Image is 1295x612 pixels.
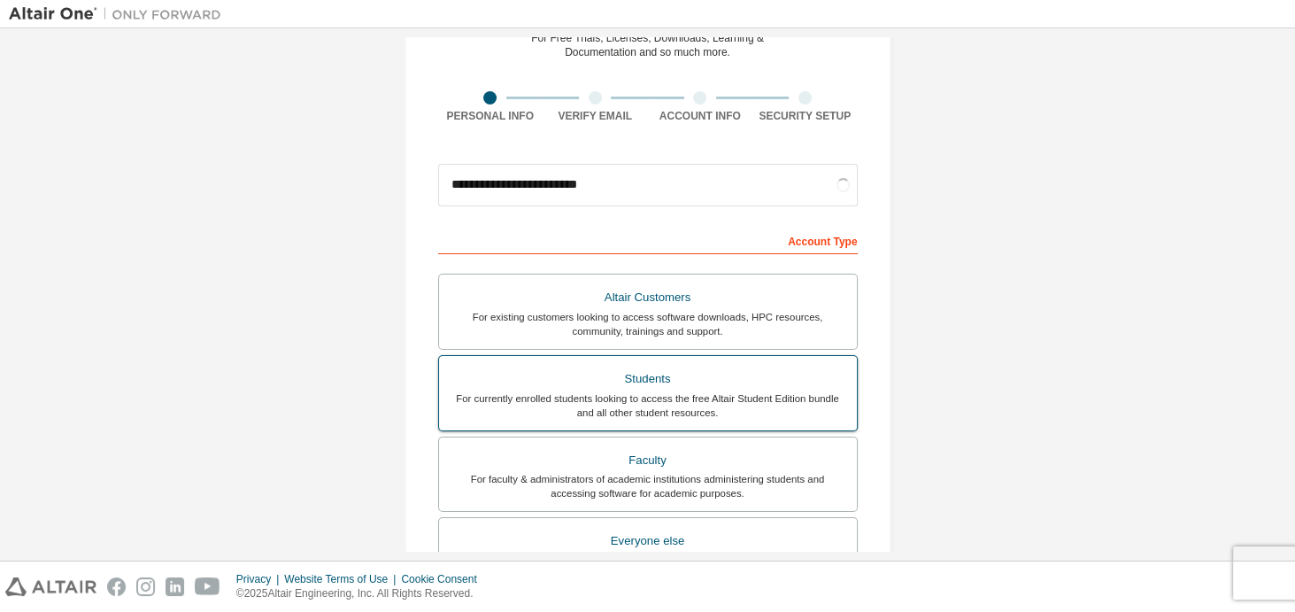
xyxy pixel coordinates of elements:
[450,310,846,338] div: For existing customers looking to access software downloads, HPC resources, community, trainings ...
[166,577,184,596] img: linkedin.svg
[5,577,96,596] img: altair_logo.svg
[450,529,846,554] div: Everyone else
[136,577,155,596] img: instagram.svg
[284,572,401,586] div: Website Terms of Use
[438,109,543,123] div: Personal Info
[531,31,764,59] div: For Free Trials, Licenses, Downloads, Learning & Documentation and so much more.
[438,226,858,254] div: Account Type
[450,391,846,420] div: For currently enrolled students looking to access the free Altair Student Edition bundle and all ...
[450,285,846,310] div: Altair Customers
[752,109,858,123] div: Security Setup
[450,448,846,473] div: Faculty
[9,5,230,23] img: Altair One
[543,109,648,123] div: Verify Email
[450,472,846,500] div: For faculty & administrators of academic institutions administering students and accessing softwa...
[648,109,753,123] div: Account Info
[107,577,126,596] img: facebook.svg
[195,577,220,596] img: youtube.svg
[401,572,487,586] div: Cookie Consent
[450,367,846,391] div: Students
[236,572,284,586] div: Privacy
[236,586,488,601] p: © 2025 Altair Engineering, Inc. All Rights Reserved.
